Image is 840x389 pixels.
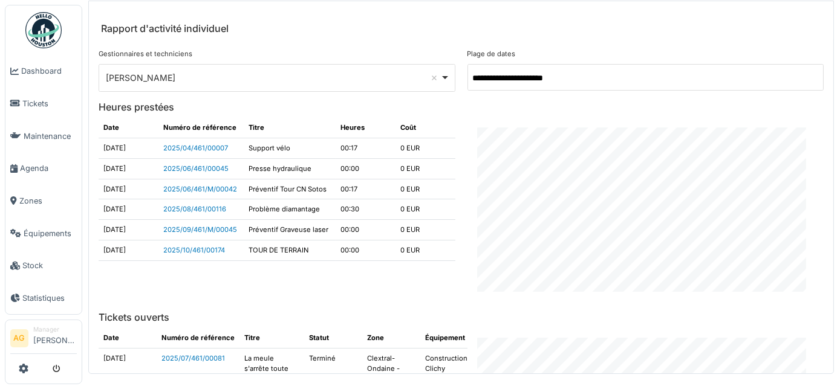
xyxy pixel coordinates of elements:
[22,98,77,109] span: Tickets
[163,246,225,254] a: 2025/10/461/00174
[157,328,239,348] th: Numéro de référence
[158,118,244,138] th: Numéro de référence
[106,71,441,84] div: [PERSON_NAME]
[336,179,396,199] td: 00:17
[101,23,229,34] h6: Rapport d'activité individuel
[5,120,82,152] a: Maintenance
[5,282,82,315] a: Statistiques
[396,179,455,199] td: 0 EUR
[93,312,830,323] h6: Tickets ouverts
[244,138,336,158] td: Support vélo
[420,328,485,348] th: Équipement
[362,328,420,348] th: Zone
[336,138,396,158] td: 00:17
[33,325,77,334] div: Manager
[396,138,455,158] td: 0 EUR
[244,179,336,199] td: Préventif Tour CN Sotos
[396,220,455,240] td: 0 EUR
[33,325,77,351] li: [PERSON_NAME]
[396,240,455,260] td: 0 EUR
[244,240,336,260] td: TOUR DE TERRAIN
[244,220,336,240] td: Préventif Graveuse laser
[244,118,336,138] th: Titre
[99,220,158,240] td: [DATE]
[5,249,82,282] a: Stock
[244,199,336,220] td: Problème diamantage
[24,228,77,239] span: Équipements
[99,328,157,348] th: Date
[336,240,396,260] td: 00:00
[20,162,77,174] span: Agenda
[22,292,77,304] span: Statistiques
[99,118,158,138] th: Date
[244,158,336,179] td: Presse hydraulique
[304,328,362,348] th: Statut
[5,185,82,217] a: Zones
[163,225,237,234] a: 2025/09/461/M/00045
[161,354,225,362] a: 2025/07/461/00081
[336,158,396,179] td: 00:00
[21,65,77,77] span: Dashboard
[5,152,82,185] a: Agenda
[163,164,229,173] a: 2025/06/461/00045
[5,217,82,249] a: Équipements
[163,205,226,213] a: 2025/08/461/00116
[22,260,77,271] span: Stock
[99,240,158,260] td: [DATE]
[396,118,455,138] th: Coût
[396,158,455,179] td: 0 EUR
[99,49,192,59] label: Gestionnaires et techniciens
[336,220,396,240] td: 00:00
[10,325,77,354] a: AG Manager[PERSON_NAME]
[428,72,440,84] button: Remove item: 'user_17610'
[239,328,304,348] th: Titre
[25,12,62,48] img: Badge_color-CXgf-gQk.svg
[5,55,82,88] a: Dashboard
[5,88,82,120] a: Tickets
[19,195,77,207] span: Zones
[99,179,158,199] td: [DATE]
[99,199,158,220] td: [DATE]
[163,185,237,193] a: 2025/06/461/M/00042
[10,329,28,347] li: AG
[93,101,830,113] h6: Heures prestées
[163,144,228,152] a: 2025/04/461/00007
[99,158,158,179] td: [DATE]
[99,138,158,158] td: [DATE]
[467,49,516,59] label: Plage de dates
[396,199,455,220] td: 0 EUR
[336,199,396,220] td: 00:30
[336,118,396,138] th: Heures
[24,130,77,142] span: Maintenance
